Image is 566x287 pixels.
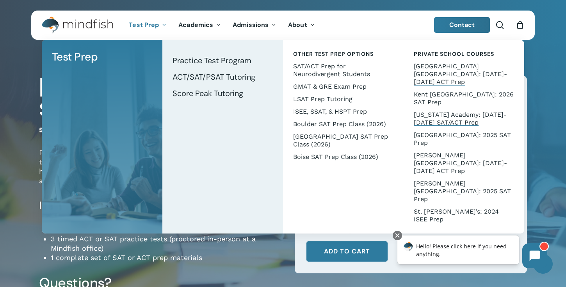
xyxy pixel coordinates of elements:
[449,21,475,29] span: Contact
[414,180,511,203] span: [PERSON_NAME][GEOGRAPHIC_DATA]: 2025 SAT Prep
[306,241,388,262] button: Add to cart
[414,62,507,86] span: [GEOGRAPHIC_DATA] [GEOGRAPHIC_DATA]: [DATE]-[DATE] ACT Prep
[291,93,396,105] a: LSAT Prep Tutoring
[31,11,535,40] header: Main Menu
[291,48,396,60] a: Other Test Prep Options
[293,120,386,128] span: Boulder SAT Prep Class (2026)
[411,149,516,177] a: [PERSON_NAME][GEOGRAPHIC_DATA]: [DATE]-[DATE] ACT Prep
[39,126,67,134] bdi: 1,199.00
[414,152,507,175] span: [PERSON_NAME][GEOGRAPHIC_DATA]: [DATE]-[DATE] ACT Prep
[414,91,514,106] span: Kent [GEOGRAPHIC_DATA]: 2026 SAT Prep
[389,229,555,276] iframe: Chatbot
[293,62,370,78] span: SAT/ACT Prep for Neurodivergent Students
[173,22,227,29] a: Academics
[414,111,507,126] span: [US_STATE] Academy: [DATE]-[DATE] SAT/ACT Prep
[178,21,213,29] span: Academics
[170,85,275,102] a: Score Peak Tutoring
[434,17,490,33] a: Contact
[170,69,275,85] a: ACT/SAT/PSAT Tutoring
[411,205,516,226] a: St. [PERSON_NAME]’s: 2024 ISEE Prep
[233,21,269,29] span: Admissions
[411,177,516,205] a: [PERSON_NAME][GEOGRAPHIC_DATA]: 2025 SAT Prep
[173,55,251,66] span: Practice Test Program
[291,60,396,80] a: SAT/ACT Prep for Neurodivergent Students
[282,22,321,29] a: About
[39,76,283,121] h1: [US_STATE] Academy SAT/ACT Prep Courses
[227,22,282,29] a: Admissions
[414,50,494,57] span: Private School Courses
[173,88,243,98] span: Score Peak Tutoring
[288,21,307,29] span: About
[173,72,255,82] span: ACT/SAT/PSAT Tutoring
[516,21,524,29] a: Cart
[291,151,396,163] a: Boise SAT Prep Class (2026)
[123,11,320,40] nav: Main Menu
[414,131,511,146] span: [GEOGRAPHIC_DATA]: 2025 SAT Prep
[293,153,378,160] span: Boise SAT Prep Class (2026)
[293,50,374,57] span: Other Test Prep Options
[291,130,396,151] a: [GEOGRAPHIC_DATA] SAT Prep Class (2026)
[293,83,367,90] span: GMAT & GRE Exam Prep
[129,21,159,29] span: Test Prep
[293,108,367,115] span: ISEE, SSAT, & HSPT Prep
[52,50,98,64] span: Test Prep
[414,208,499,223] span: St. [PERSON_NAME]’s: 2024 ISEE Prep
[291,80,396,93] a: GMAT & GRE Exam Prep
[411,109,516,129] a: [US_STATE] Academy: [DATE]-[DATE] SAT/ACT Prep
[291,105,396,118] a: ISEE, SSAT, & HSPT Prep
[411,88,516,109] a: Kent [GEOGRAPHIC_DATA]: 2026 SAT Prep
[123,22,173,29] a: Test Prep
[411,48,516,60] a: Private School Courses
[291,118,396,130] a: Boulder SAT Prep Class (2026)
[50,48,155,66] a: Test Prep
[51,253,283,262] li: 1 complete set of SAT or ACT prep materials
[39,148,283,196] p: Prep for the ACT on [DATE] or the SAT on [DATE]. Enrollment limited to [US_STATE] Academy student...
[293,95,352,103] span: LSAT Prep Tutoring
[39,126,43,134] span: $
[39,199,283,213] h4: Includes:
[293,133,388,148] span: [GEOGRAPHIC_DATA] SAT Prep Class (2026)
[51,234,283,253] li: 3 timed ACT or SAT practice tests (proctored in-person at a Mindfish office)
[411,60,516,88] a: [GEOGRAPHIC_DATA] [GEOGRAPHIC_DATA]: [DATE]-[DATE] ACT Prep
[411,129,516,149] a: [GEOGRAPHIC_DATA]: 2025 SAT Prep
[170,52,275,69] a: Practice Test Program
